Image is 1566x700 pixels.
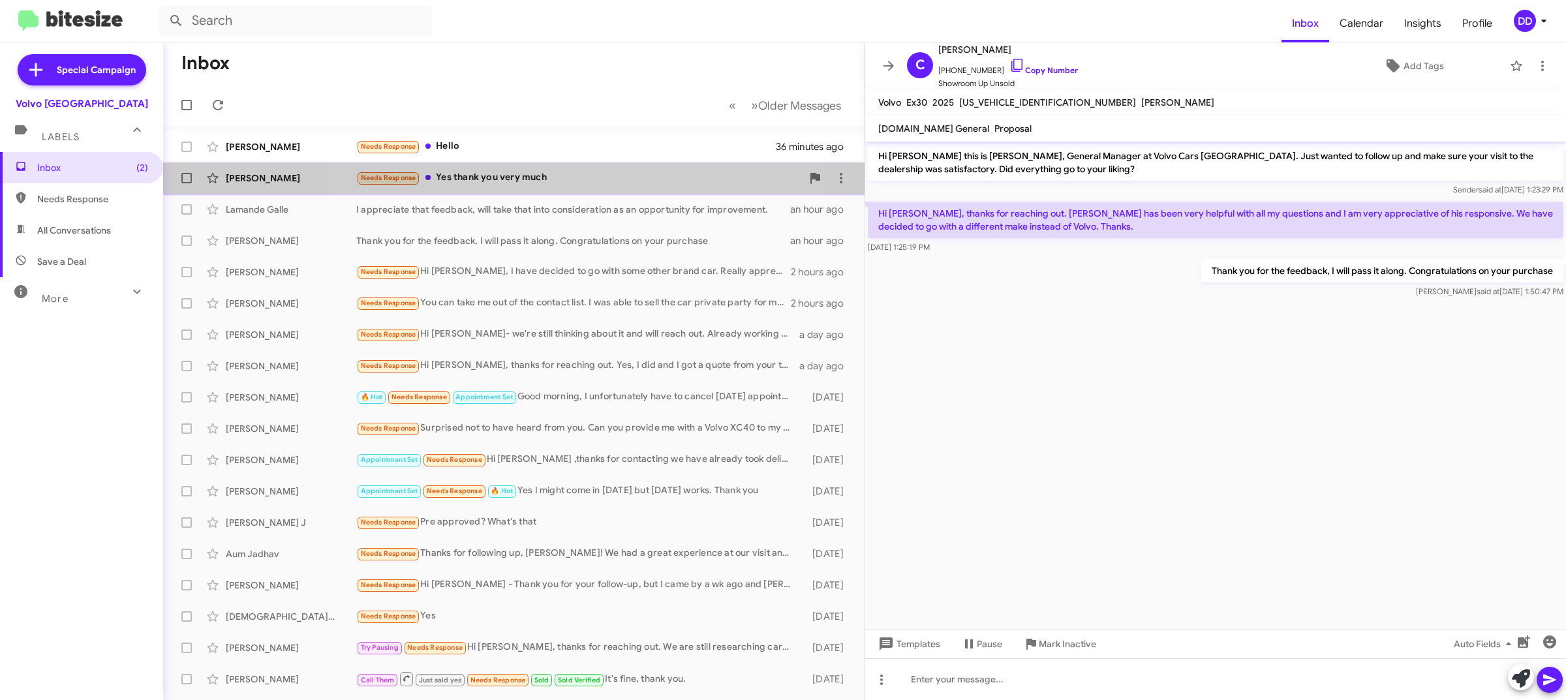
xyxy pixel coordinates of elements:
[729,97,736,114] span: «
[37,224,111,237] span: All Conversations
[1282,5,1329,42] a: Inbox
[1394,5,1452,42] a: Insights
[994,123,1032,134] span: Proposal
[1452,5,1503,42] a: Profile
[1141,97,1214,108] span: [PERSON_NAME]
[361,393,383,401] span: 🔥 Hot
[356,296,791,311] div: You can take me out of the contact list. I was able to sell the car private party for more than t...
[534,676,549,684] span: Sold
[977,632,1002,656] span: Pause
[361,549,416,558] span: Needs Response
[790,203,854,216] div: an hour ago
[226,579,356,592] div: [PERSON_NAME]
[876,632,940,656] span: Templates
[361,676,395,684] span: Call Them
[42,293,69,305] span: More
[57,63,136,76] span: Special Campaign
[1479,185,1501,194] span: said at
[361,330,416,339] span: Needs Response
[799,328,854,341] div: a day ago
[226,485,356,498] div: [PERSON_NAME]
[1503,10,1552,32] button: DD
[868,202,1563,238] p: Hi [PERSON_NAME], thanks for reaching out. [PERSON_NAME] has been very helpful with all my questi...
[361,518,416,526] span: Needs Response
[427,487,482,495] span: Needs Response
[1453,185,1563,194] span: Sender [DATE] 1:23:29 PM
[356,483,800,498] div: Yes I might come in [DATE] but [DATE] works. Thank you
[1323,54,1503,78] button: Add Tags
[226,172,356,185] div: [PERSON_NAME]
[558,676,601,684] span: Sold Verified
[226,359,356,373] div: [PERSON_NAME]
[356,139,776,154] div: Hello
[356,389,800,404] div: Good morning, I unfortunately have to cancel [DATE] appointment. I will attempt on a different da...
[800,485,854,498] div: [DATE]
[226,328,356,341] div: [PERSON_NAME]
[356,358,799,373] div: Hi [PERSON_NAME], thanks for reaching out. Yes, I did and I got a quote from your team however, t...
[878,97,901,108] span: Volvo
[361,612,416,620] span: Needs Response
[361,361,416,370] span: Needs Response
[37,161,148,174] span: Inbox
[800,547,854,560] div: [DATE]
[419,676,462,684] span: Just said yes
[938,57,1078,77] span: [PHONE_NUMBER]
[865,632,951,656] button: Templates
[361,174,416,182] span: Needs Response
[1009,65,1078,75] a: Copy Number
[938,77,1078,90] span: Showroom Up Unsold
[16,97,148,110] div: Volvo [GEOGRAPHIC_DATA]
[361,643,399,652] span: Try Pausing
[361,299,416,307] span: Needs Response
[800,673,854,686] div: [DATE]
[1329,5,1394,42] a: Calendar
[951,632,1013,656] button: Pause
[938,42,1078,57] span: [PERSON_NAME]
[226,547,356,560] div: Aum Jadhav
[356,577,800,592] div: Hi [PERSON_NAME] - Thank you for your follow-up, but I came by a wk ago and [PERSON_NAME] gave me...
[356,327,799,342] div: Hi [PERSON_NAME]- we're still thinking about it and will reach out. Already working with other Vo...
[721,92,744,119] button: Previous
[470,676,526,684] span: Needs Response
[878,123,989,134] span: [DOMAIN_NAME] General
[1039,632,1096,656] span: Mark Inactive
[906,97,927,108] span: Ex30
[427,455,482,464] span: Needs Response
[791,297,854,310] div: 2 hours ago
[758,99,841,113] span: Older Messages
[356,515,800,530] div: Pre approved? What's that
[791,266,854,279] div: 2 hours ago
[800,391,854,404] div: [DATE]
[226,610,356,623] div: [DEMOGRAPHIC_DATA][PERSON_NAME]
[790,234,854,247] div: an hour ago
[800,579,854,592] div: [DATE]
[226,516,356,529] div: [PERSON_NAME] J
[1201,259,1563,282] p: Thank you for the feedback, I will pass it along. Congratulations on your purchase
[356,421,800,436] div: Surprised not to have heard from you. Can you provide me with a Volvo XC40 to my specification?
[226,297,356,310] div: [PERSON_NAME]
[18,54,146,85] a: Special Campaign
[226,422,356,435] div: [PERSON_NAME]
[158,5,432,37] input: Search
[868,242,930,252] span: [DATE] 1:25:19 PM
[356,452,800,467] div: Hi [PERSON_NAME] ,thanks for contacting we have already took delivery of s60 in [US_STATE] ,Thank...
[800,516,854,529] div: [DATE]
[361,267,416,276] span: Needs Response
[800,610,854,623] div: [DATE]
[226,203,356,216] div: Lamande Galle
[1013,632,1107,656] button: Mark Inactive
[356,671,800,687] div: It's fine, thank you.
[361,142,416,151] span: Needs Response
[37,255,86,268] span: Save a Deal
[799,359,854,373] div: a day ago
[226,140,356,153] div: [PERSON_NAME]
[1404,54,1444,78] span: Add Tags
[356,203,790,216] div: I appreciate that feedback, will take that into consideration as an opportunity for improvement.
[226,453,356,466] div: [PERSON_NAME]
[915,55,925,76] span: C
[356,170,802,185] div: Yes thank you very much
[1477,286,1499,296] span: said at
